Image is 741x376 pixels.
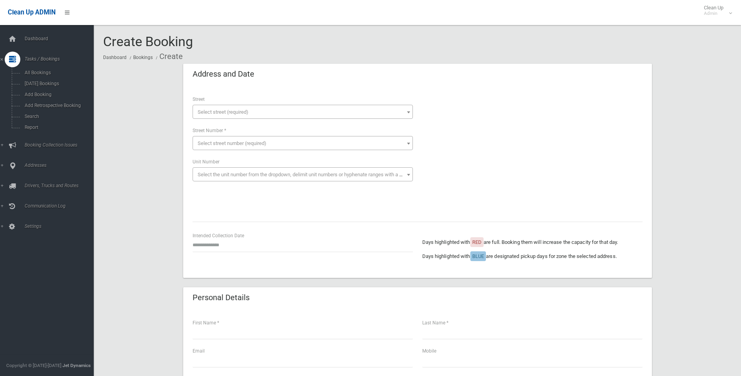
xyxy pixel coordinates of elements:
a: Bookings [133,55,153,60]
small: Admin [704,11,723,16]
strong: Jet Dynamics [62,363,91,368]
span: Drivers, Trucks and Routes [22,183,100,188]
span: Addresses [22,163,100,168]
span: Tasks / Bookings [22,56,100,62]
span: Select street (required) [198,109,248,115]
span: Select the unit number from the dropdown, delimit unit numbers or hyphenate ranges with a comma [198,172,416,177]
span: Search [22,114,93,119]
span: Booking Collection Issues [22,142,100,148]
span: Add Retrospective Booking [22,103,93,108]
header: Personal Details [183,290,259,305]
header: Address and Date [183,66,264,82]
li: Create [154,49,183,64]
span: Clean Up [700,5,731,16]
span: Copyright © [DATE]-[DATE] [6,363,61,368]
p: Days highlighted with are designated pickup days for zone the selected address. [422,252,643,261]
span: Clean Up ADMIN [8,9,55,16]
span: RED [472,239,482,245]
span: Communication Log [22,203,100,209]
p: Days highlighted with are full. Booking them will increase the capacity for that day. [422,238,643,247]
span: [DATE] Bookings [22,81,93,86]
span: BLUE [472,253,484,259]
span: Settings [22,224,100,229]
span: Dashboard [22,36,100,41]
span: Select street number (required) [198,140,266,146]
span: Report [22,125,93,130]
a: Dashboard [103,55,127,60]
span: All Bookings [22,70,93,75]
span: Create Booking [103,34,193,49]
span: Add Booking [22,92,93,97]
